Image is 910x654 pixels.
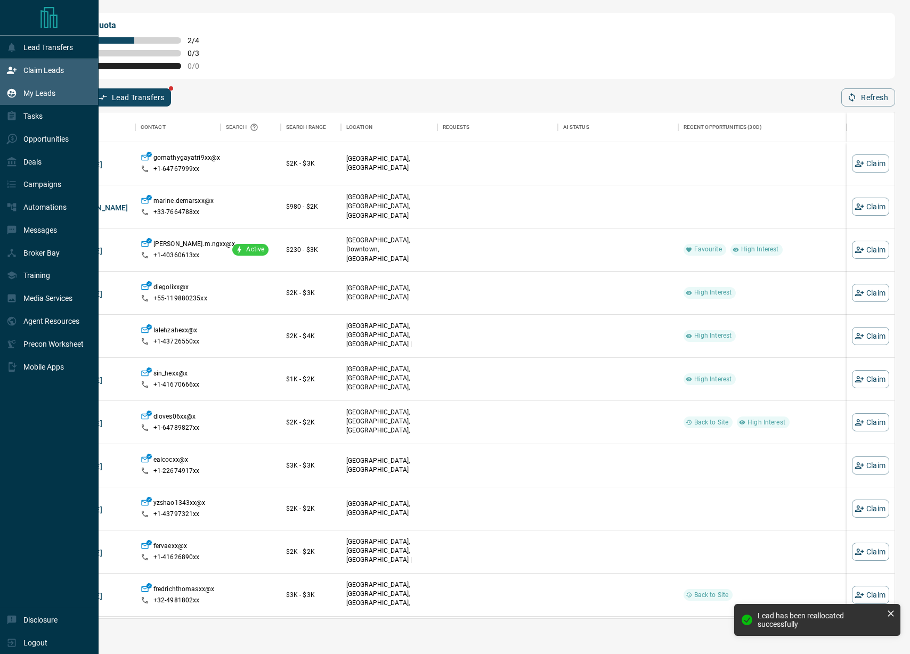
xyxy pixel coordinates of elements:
p: [GEOGRAPHIC_DATA], [GEOGRAPHIC_DATA], [GEOGRAPHIC_DATA], [GEOGRAPHIC_DATA] [346,581,432,617]
button: Claim [852,456,889,475]
span: High Interest [737,245,783,254]
p: $2K - $2K [286,547,336,557]
div: Requests [437,112,558,142]
p: +33- 7664788xx [153,208,200,217]
p: [GEOGRAPHIC_DATA], [GEOGRAPHIC_DATA], [GEOGRAPHIC_DATA] | [GEOGRAPHIC_DATA] [346,322,432,358]
p: $2K - $2K [286,418,336,427]
span: High Interest [690,331,736,340]
span: 0 / 3 [188,49,211,58]
p: +1- 41626890xx [153,553,200,562]
p: Midtown | Central [346,365,432,402]
button: Claim [852,413,889,431]
p: diegolixx@x [153,283,189,294]
p: +1- 64767999xx [153,165,200,174]
button: Claim [852,543,889,561]
div: Name [39,112,135,142]
p: $2K - $3K [286,159,336,168]
span: High Interest [690,375,736,384]
p: [GEOGRAPHIC_DATA], Downtown, [GEOGRAPHIC_DATA] [346,236,432,263]
p: [GEOGRAPHIC_DATA], [GEOGRAPHIC_DATA] [346,284,432,302]
p: $3K - $3K [286,590,336,600]
p: +1- 41670666xx [153,380,200,389]
p: [GEOGRAPHIC_DATA], [GEOGRAPHIC_DATA], [GEOGRAPHIC_DATA] [346,193,432,220]
div: AI Status [558,112,678,142]
span: Active [242,245,269,254]
p: [PERSON_NAME].m.ngxx@x [153,240,235,251]
p: $980 - $2K [286,202,336,211]
button: Claim [852,198,889,216]
p: dloves06xx@x [153,412,196,423]
button: Claim [852,241,889,259]
p: [GEOGRAPHIC_DATA], [GEOGRAPHIC_DATA] [346,500,432,518]
p: [GEOGRAPHIC_DATA], [GEOGRAPHIC_DATA], [GEOGRAPHIC_DATA], [GEOGRAPHIC_DATA] [346,408,432,445]
button: Claim [852,327,889,345]
p: +1- 22674917xx [153,467,200,476]
p: sin_hexx@x [153,369,188,380]
p: yzshao1343xx@x [153,498,206,510]
div: Contact [141,112,166,142]
p: $1K - $2K [286,374,336,384]
p: +55- 119880235xx [153,294,207,303]
p: +1- 43797321xx [153,510,200,519]
p: marine.demarsxx@x [153,197,214,208]
div: Lead has been reallocated successfully [758,611,882,628]
button: Claim [852,154,889,173]
div: Search Range [286,112,327,142]
span: 2 / 4 [188,36,211,45]
div: Requests [443,112,470,142]
span: Back to Site [690,418,733,427]
div: Location [346,112,372,142]
p: $3K - $3K [286,461,336,470]
p: fervaexx@x [153,542,187,553]
button: Claim [852,500,889,518]
p: +1- 40360613xx [153,251,200,260]
p: [GEOGRAPHIC_DATA], [GEOGRAPHIC_DATA], [GEOGRAPHIC_DATA] | [GEOGRAPHIC_DATA] [346,537,432,574]
span: 0 / 0 [188,62,211,70]
p: +32- 4981802xx [153,596,200,605]
span: High Interest [743,418,790,427]
p: gomathygayatri9xx@x [153,153,220,165]
button: Refresh [841,88,895,107]
p: $230 - $3K [286,245,336,255]
p: [GEOGRAPHIC_DATA], [GEOGRAPHIC_DATA] [346,456,432,475]
div: Location [341,112,437,142]
button: Claim [852,370,889,388]
p: $2K - $4K [286,331,336,341]
p: fredrichthomasxx@x [153,585,214,596]
button: Claim [852,586,889,604]
div: Recent Opportunities (30d) [684,112,762,142]
p: ealcocxx@x [153,455,188,467]
p: [GEOGRAPHIC_DATA], [GEOGRAPHIC_DATA] [346,154,432,173]
p: +1- 64789827xx [153,423,200,432]
div: Recent Opportunities (30d) [678,112,847,142]
p: My Daily Quota [58,19,211,32]
span: Back to Site [690,591,733,600]
span: Favourite [690,245,726,254]
p: $2K - $3K [286,288,336,298]
p: $2K - $2K [286,504,336,513]
div: AI Status [563,112,589,142]
p: lalehzahexx@x [153,326,198,337]
div: Contact [135,112,221,142]
div: Search Range [281,112,341,142]
button: Claim [852,284,889,302]
div: Search [226,112,261,142]
p: +1- 43726550xx [153,337,200,346]
span: High Interest [690,288,736,297]
button: Lead Transfers [92,88,172,107]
